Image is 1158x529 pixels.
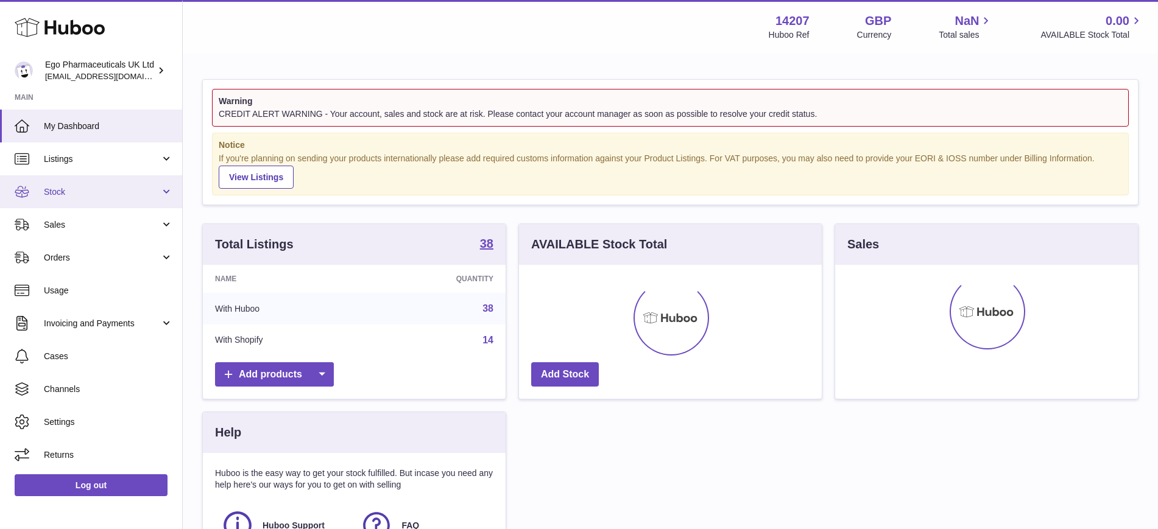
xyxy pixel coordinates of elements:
strong: Warning [219,96,1122,107]
td: With Shopify [203,324,366,356]
th: Quantity [366,265,506,293]
a: 38 [480,237,493,252]
strong: GBP [865,13,891,29]
a: Log out [15,474,168,496]
a: Add products [215,362,334,387]
span: AVAILABLE Stock Total [1040,29,1143,41]
span: Total sales [939,29,993,41]
th: Name [203,265,366,293]
h3: Help [215,424,241,441]
div: Currency [857,29,892,41]
p: Huboo is the easy way to get your stock fulfilled. But incase you need any help here's our ways f... [215,468,493,491]
strong: 14207 [775,13,810,29]
img: internalAdmin-14207@internal.huboo.com [15,61,33,80]
a: View Listings [219,166,294,189]
h3: Total Listings [215,236,294,253]
div: CREDIT ALERT WARNING - Your account, sales and stock are at risk. Please contact your account man... [219,108,1122,120]
div: Huboo Ref [769,29,810,41]
h3: AVAILABLE Stock Total [531,236,667,253]
td: With Huboo [203,293,366,324]
span: Orders [44,252,160,264]
strong: 38 [480,237,493,250]
span: Cases [44,351,173,362]
span: My Dashboard [44,121,173,132]
a: Add Stock [531,362,599,387]
div: If you're planning on sending your products internationally please add required customs informati... [219,153,1122,189]
span: Sales [44,219,160,231]
span: Settings [44,416,173,428]
a: 14 [482,335,493,345]
span: Returns [44,449,173,461]
span: 0.00 [1106,13,1129,29]
span: [EMAIL_ADDRESS][DOMAIN_NAME] [45,71,179,81]
span: Listings [44,153,160,165]
span: Invoicing and Payments [44,318,160,329]
strong: Notice [219,139,1122,151]
h3: Sales [847,236,879,253]
span: Channels [44,384,173,395]
span: Usage [44,285,173,296]
span: Stock [44,186,160,198]
span: NaN [955,13,979,29]
a: NaN Total sales [939,13,993,41]
div: Ego Pharmaceuticals UK Ltd [45,59,155,82]
a: 38 [482,303,493,314]
a: 0.00 AVAILABLE Stock Total [1040,13,1143,41]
